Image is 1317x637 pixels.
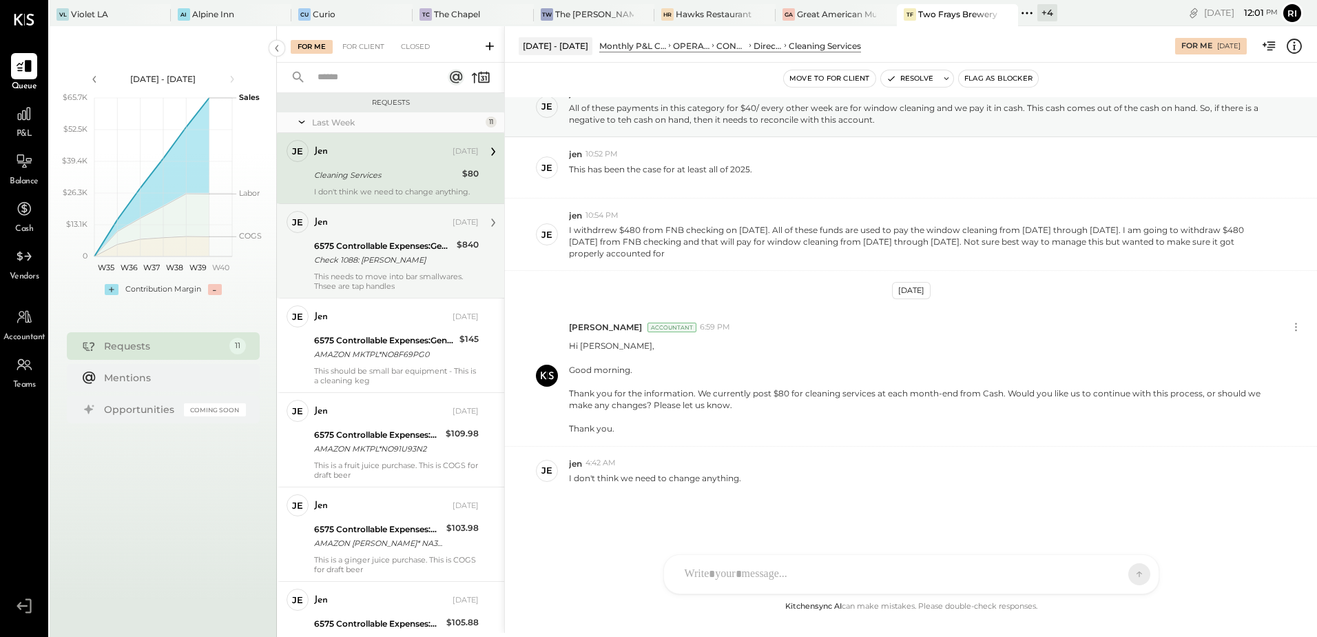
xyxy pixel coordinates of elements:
div: [DATE] [1204,6,1278,19]
div: Great American Music Hall [797,8,876,20]
div: $105.88 [446,616,479,629]
div: Check 1088: [PERSON_NAME] [314,253,453,267]
a: Queue [1,53,48,93]
div: je [292,499,303,512]
span: Cash [15,223,33,236]
text: $26.3K [63,188,87,197]
span: jen [569,148,582,160]
button: Ri [1281,2,1303,24]
div: 6575 Controllable Expenses:General & Administrative Expenses:Office Supplies & Expenses [314,334,455,347]
div: je [541,161,552,174]
div: jen [314,594,328,607]
p: All of these payments in this category for $40/ every other week are for window cleaning and we p... [569,102,1269,125]
a: Balance [1,148,48,188]
div: This should be small bar equipment - This is a cleaning keg [314,366,479,385]
div: Opportunities [104,403,177,416]
div: [DATE] [892,282,931,299]
div: Hawks Restaurant [676,8,751,20]
div: AMAZON [PERSON_NAME]* NA36Q2870 [314,536,442,550]
span: jen [569,210,582,221]
div: jen [314,499,328,513]
span: 10:54 PM [585,210,619,221]
text: W39 [189,263,206,272]
div: Requests [284,98,497,108]
div: $840 [457,238,479,252]
div: $80 [462,167,479,181]
button: Move to for client [784,70,875,87]
div: Curio [313,8,335,20]
div: jen [314,310,328,324]
div: copy link [1187,6,1201,20]
span: 10:52 PM [585,149,618,160]
div: Violet LA [71,8,108,20]
div: [DATE] [453,217,479,228]
div: 6575 Controllable Expenses:General & Administrative Expenses:Office Supplies & Expenses [314,428,442,442]
span: 6:59 PM [700,322,730,333]
div: $103.98 [446,521,479,535]
div: je [292,594,303,607]
div: Two Frays Brewery [918,8,997,20]
div: OPERATING EXPENSES (EBITDA) [673,40,709,52]
text: $13.1K [66,219,87,229]
div: Cu [298,8,311,21]
div: This is a ginger juice purchase. This is COGS for draft beer [314,555,479,574]
div: 11 [229,338,246,354]
div: [DATE] [453,501,479,512]
div: [DATE] - [DATE] [519,37,592,54]
div: For Me [291,40,333,54]
div: AI [178,8,190,21]
div: Monthly P&L Comparison [599,40,666,52]
div: Coming Soon [184,403,246,416]
div: Closed [394,40,437,54]
text: COGS [239,231,262,241]
div: - [208,284,222,295]
text: W35 [97,263,114,272]
p: Hi [PERSON_NAME], Good morning. Thank you for the information. We currently post $80 for cleaning... [569,340,1269,434]
div: [DATE] [453,312,479,323]
div: $145 [459,332,479,346]
span: Vendors [10,271,39,283]
div: [DATE] [1217,41,1241,51]
div: The Chapel [434,8,480,20]
div: This is a fruit juice purchase. This is COGS for draft beer [314,461,479,480]
div: CONTROLLABLE EXPENSES [716,40,747,52]
div: + 4 [1037,4,1057,21]
div: jen [314,145,328,159]
span: Teams [13,379,36,392]
div: je [541,228,552,241]
text: W40 [211,263,229,272]
div: Cleaning Services [314,168,458,182]
div: jen [314,405,328,418]
text: W37 [143,263,160,272]
text: $65.7K [63,92,87,102]
div: [DATE] - [DATE] [105,73,222,85]
div: 6575 Controllable Expenses:General & Administrative Expenses:Office Supplies & Expenses [314,617,442,631]
div: Accountant [647,323,696,332]
button: Resolve [881,70,939,87]
div: This needs to move into bar smallwares. Thsee are tap handles [314,272,479,291]
div: AMAZON MKTPL*NO8F69PG0 [314,347,455,361]
div: The [PERSON_NAME] [555,8,634,20]
div: I don't think we need to change anything. [314,187,479,196]
div: 6575 Controllable Expenses:General & Administrative Expenses:Office Supplies & Expenses [314,239,453,253]
a: Accountant [1,304,48,344]
p: I don't think we need to change anything. [569,472,741,484]
div: TF [904,8,916,21]
div: TC [419,8,432,21]
div: Cleaning Services [789,40,861,52]
span: Accountant [3,332,45,344]
div: For Me [1181,41,1212,52]
div: je [292,145,303,158]
text: Sales [239,92,260,102]
div: TW [541,8,553,21]
div: je [292,310,303,323]
div: Contribution Margin [125,284,201,295]
text: Labor [239,188,260,198]
a: Vendors [1,243,48,283]
span: 4:42 AM [585,458,616,469]
span: P&L [17,128,32,141]
div: 6575 Controllable Expenses:General & Administrative Expenses:Office Supplies & Expenses [314,523,442,536]
span: Balance [10,176,39,188]
text: W36 [120,263,137,272]
button: Flag as Blocker [959,70,1038,87]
